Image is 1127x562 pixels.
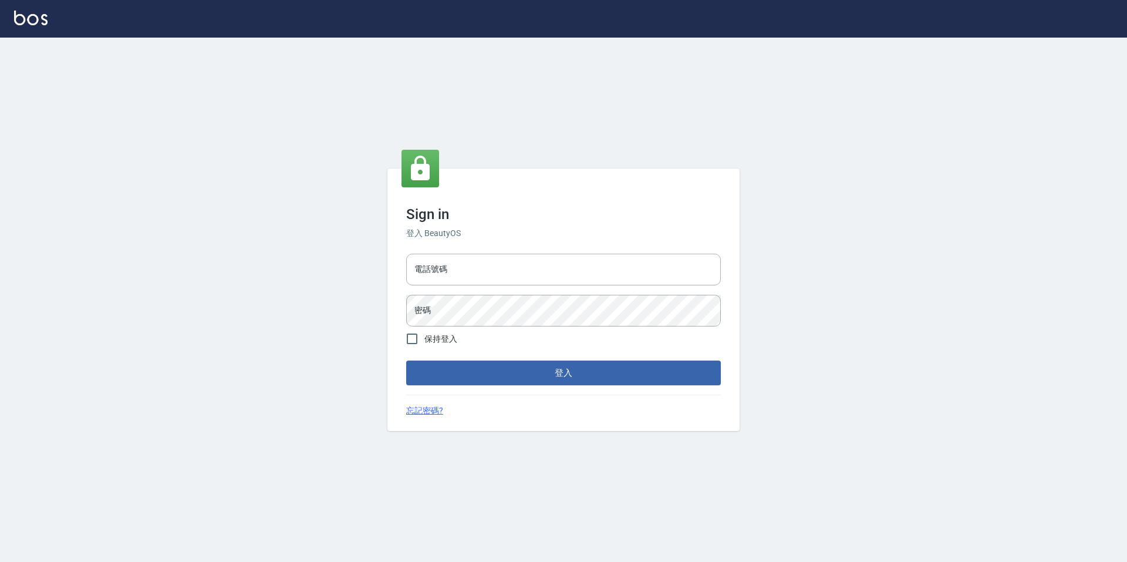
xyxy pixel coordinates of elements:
h6: 登入 BeautyOS [406,227,721,240]
button: 登入 [406,361,721,385]
span: 保持登入 [424,333,457,345]
h3: Sign in [406,206,721,223]
img: Logo [14,11,48,25]
a: 忘記密碼? [406,405,443,417]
